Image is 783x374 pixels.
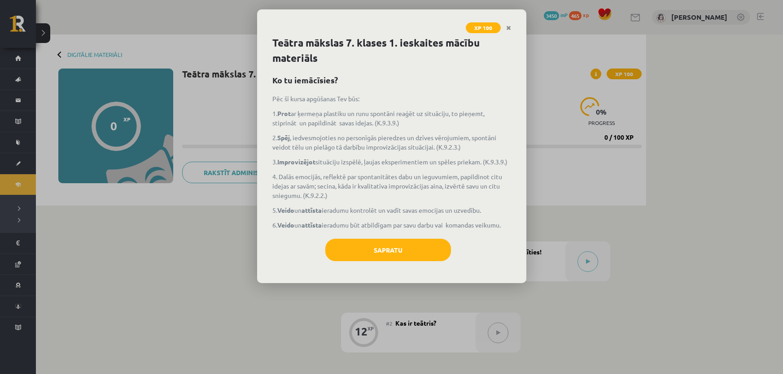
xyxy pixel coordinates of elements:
[272,220,511,230] p: 6. un ieradumu būt atbildīgam par savu darbu vai komandas veikumu.
[272,157,511,167] p: 3. situāciju izspēlē, ļaujas eksperimentiem un spēles priekam. (K.9.3.9.)
[325,239,451,261] button: Sapratu
[277,221,294,229] strong: Veido
[272,109,511,128] p: 1. ar ķermeņa plastiku un runu spontāni reaģēt uz situāciju, to pieņemt, stiprināt un papildināt ...
[277,158,315,166] strong: Improvizējot
[277,133,290,142] strong: Spēj
[302,221,322,229] strong: attīsta
[272,94,511,103] p: Pēc šī kursa apgūšanas Tev būs:
[277,109,291,117] strong: Prot
[272,74,511,86] h2: Ko tu iemācīsies?
[277,206,294,214] strong: Veido
[272,172,511,200] p: 4. Dalās emocijās, reflektē par spontanitātes dabu un ieguvumiem, papildinot citu idejas ar savām...
[302,206,322,214] strong: attīsta
[466,22,501,33] span: XP 100
[501,19,516,37] a: Close
[272,133,511,152] p: 2. , iedvesmojoties no personīgās pieredzes un dzīves vērojumiem, spontāni veidot tēlu un pielāgo...
[272,206,511,215] p: 5. un ieradumu kontrolēt un vadīt savas emocijas un uzvedību.
[272,35,511,66] h1: Teātra mākslas 7. klases 1. ieskaites mācību materiāls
